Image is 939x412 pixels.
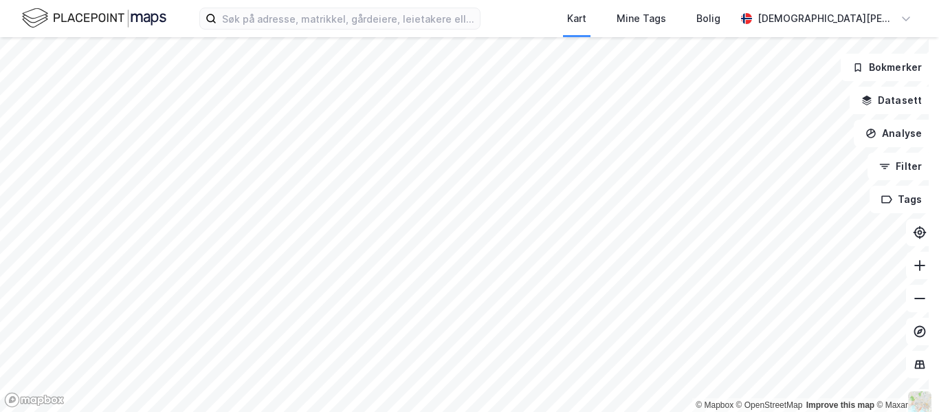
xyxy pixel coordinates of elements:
div: [DEMOGRAPHIC_DATA][PERSON_NAME] [758,10,895,27]
a: Mapbox homepage [4,392,65,408]
div: Kontrollprogram for chat [870,346,939,412]
button: Datasett [850,87,934,114]
a: OpenStreetMap [736,400,803,410]
div: Bolig [696,10,720,27]
div: Mine Tags [617,10,666,27]
button: Analyse [854,120,934,147]
iframe: Chat Widget [870,346,939,412]
input: Søk på adresse, matrikkel, gårdeiere, leietakere eller personer [217,8,480,29]
div: Kart [567,10,586,27]
img: logo.f888ab2527a4732fd821a326f86c7f29.svg [22,6,166,30]
button: Filter [868,153,934,180]
button: Tags [870,186,934,213]
button: Bokmerker [841,54,934,81]
a: Improve this map [806,400,874,410]
a: Mapbox [696,400,733,410]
